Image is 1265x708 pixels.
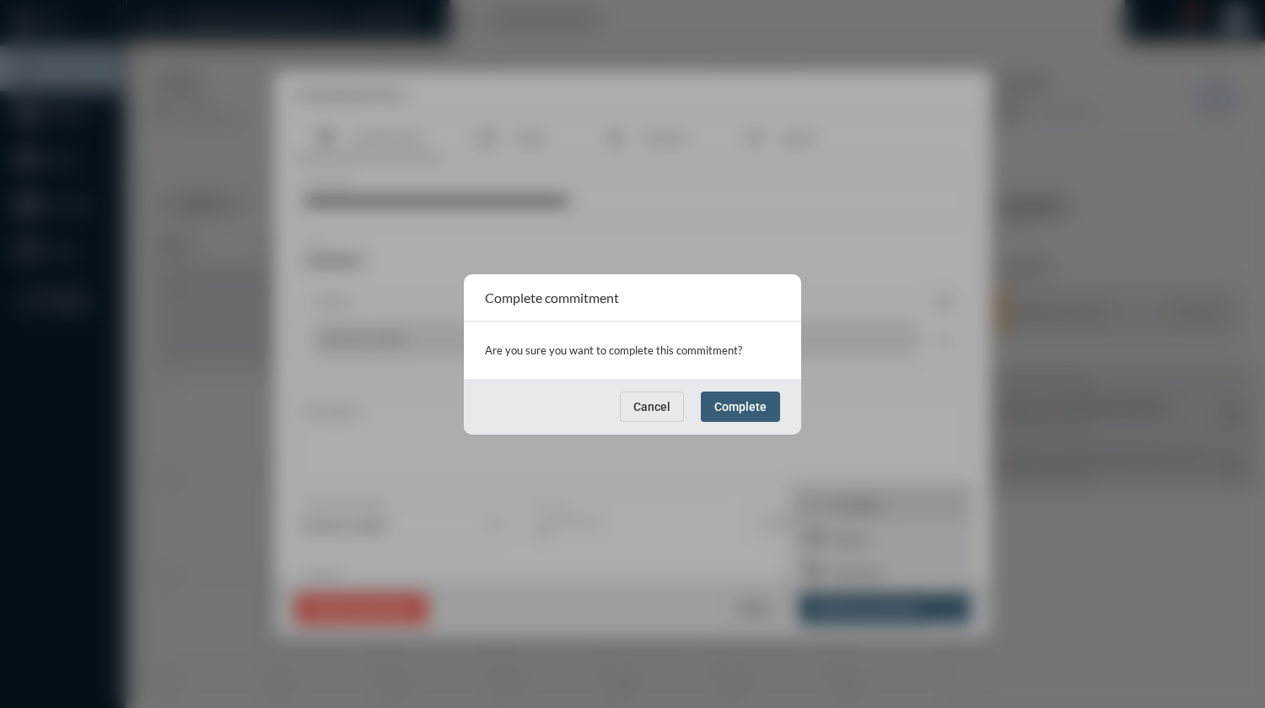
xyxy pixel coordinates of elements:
[620,392,684,422] button: Cancel
[485,289,619,305] h2: Complete commitment
[701,392,780,422] button: Complete
[633,400,670,413] span: Cancel
[714,400,767,413] span: Complete
[485,338,780,362] p: Are you sure you want to complete this commitment?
